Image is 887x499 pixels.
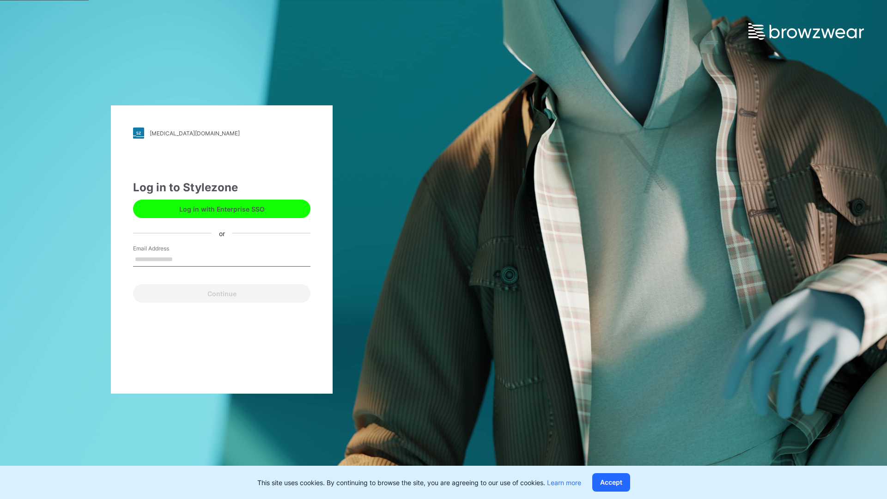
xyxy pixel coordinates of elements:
[212,228,232,238] div: or
[547,479,581,487] a: Learn more
[592,473,630,492] button: Accept
[257,478,581,487] p: This site uses cookies. By continuing to browse the site, you are agreeing to our use of cookies.
[150,130,240,137] div: [MEDICAL_DATA][DOMAIN_NAME]
[133,244,198,253] label: Email Address
[133,200,310,218] button: Log in with Enterprise SSO
[748,23,864,40] img: browzwear-logo.e42bd6dac1945053ebaf764b6aa21510.svg
[133,179,310,196] div: Log in to Stylezone
[133,128,310,139] a: [MEDICAL_DATA][DOMAIN_NAME]
[133,128,144,139] img: stylezone-logo.562084cfcfab977791bfbf7441f1a819.svg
